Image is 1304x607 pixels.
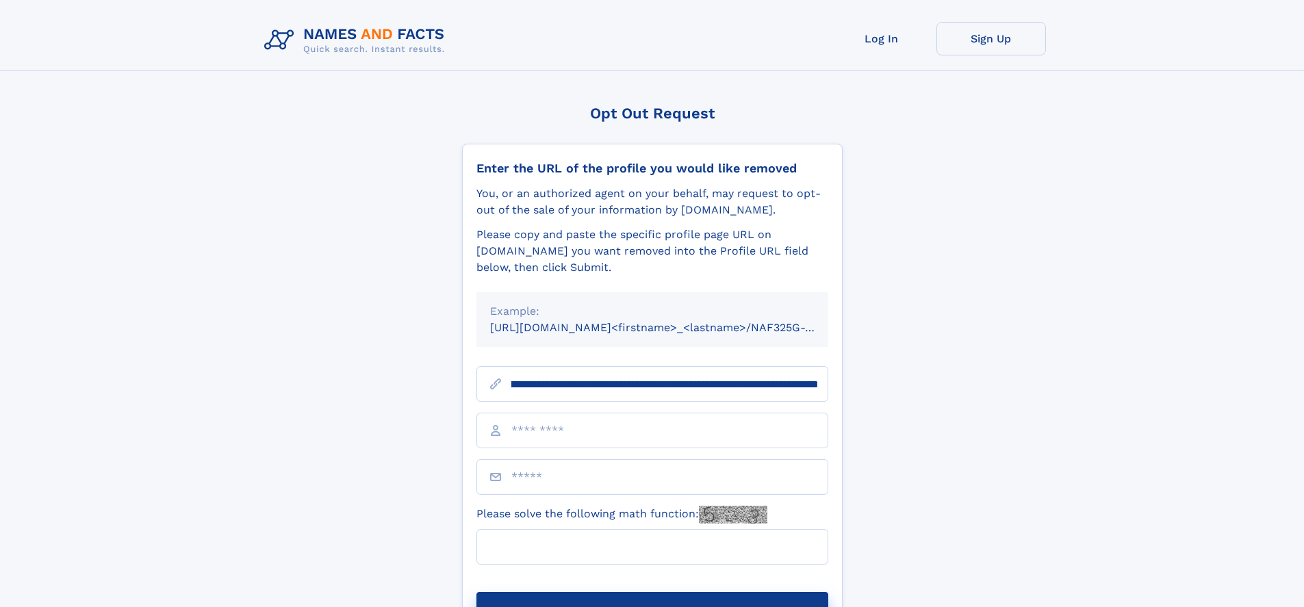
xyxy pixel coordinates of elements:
[462,105,843,122] div: Opt Out Request
[490,321,854,334] small: [URL][DOMAIN_NAME]<firstname>_<lastname>/NAF325G-xxxxxxxx
[259,22,456,59] img: Logo Names and Facts
[476,227,828,276] div: Please copy and paste the specific profile page URL on [DOMAIN_NAME] you want removed into the Pr...
[490,303,815,320] div: Example:
[936,22,1046,55] a: Sign Up
[476,506,767,524] label: Please solve the following math function:
[827,22,936,55] a: Log In
[476,161,828,176] div: Enter the URL of the profile you would like removed
[476,185,828,218] div: You, or an authorized agent on your behalf, may request to opt-out of the sale of your informatio...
